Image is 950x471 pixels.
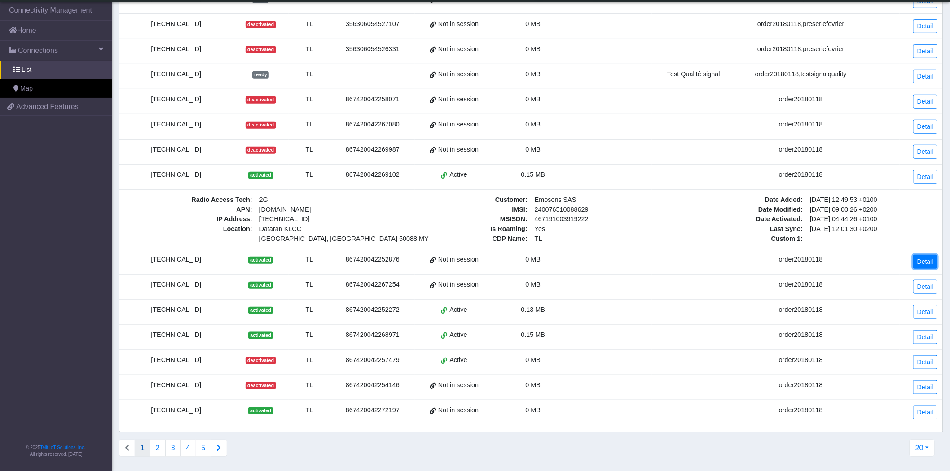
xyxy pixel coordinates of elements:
[336,406,409,415] div: 867420042272197
[913,95,937,109] a: Detail
[256,195,387,205] span: 2G
[336,355,409,365] div: 867420042257479
[676,205,807,215] span: Date Modified :
[259,215,310,222] span: [TECHNICAL_ID]
[125,214,256,224] span: IP Address :
[438,70,479,79] span: Not in session
[526,381,541,388] span: 0 MB
[913,120,937,134] a: Detail
[526,146,541,153] span: 0 MB
[438,120,479,130] span: Not in session
[336,19,409,29] div: 356306054527107
[806,214,937,224] span: [DATE] 04:44:26 +0100
[741,95,861,105] div: order20180118
[913,380,937,394] a: Detail
[336,305,409,315] div: 867420042252272
[119,440,227,457] nav: Connections list navigation
[806,205,937,215] span: [DATE] 09:00:26 +0200
[294,406,325,415] div: TL
[294,44,325,54] div: TL
[531,205,662,215] span: 240076510088629
[676,224,807,234] span: Last Sync :
[294,355,325,365] div: TL
[294,170,325,180] div: TL
[20,84,33,94] span: Map
[521,331,545,338] span: 0.15 MB
[294,70,325,79] div: TL
[125,195,256,205] span: Radio Access Tech :
[438,380,479,390] span: Not in session
[526,256,541,263] span: 0 MB
[336,255,409,265] div: 867420042252876
[741,170,861,180] div: order20180118
[40,445,85,450] a: Telit IoT Solutions, Inc.
[22,65,31,75] span: List
[531,195,662,205] span: Emosens SAS
[741,280,861,290] div: order20180118
[246,357,276,364] span: deactivated
[526,70,541,78] span: 0 MB
[294,19,325,29] div: TL
[246,382,276,389] span: deactivated
[535,225,545,232] span: Yes
[741,19,861,29] div: order20180118,preseriefevrier
[521,171,545,178] span: 0.15 MB
[676,195,807,205] span: Date Added :
[180,440,196,457] button: 4
[400,234,531,244] span: CDP Name :
[741,70,861,79] div: order20180118,testsignalquality
[248,307,273,314] span: activated
[259,224,383,234] span: Dataran KLCC
[259,234,383,244] span: [GEOGRAPHIC_DATA], [GEOGRAPHIC_DATA] 50088 MY
[526,406,541,414] span: 0 MB
[741,406,861,415] div: order20180118
[521,306,545,313] span: 0.13 MB
[336,380,409,390] div: 867420042254146
[741,255,861,265] div: order20180118
[165,440,181,457] button: 3
[18,45,58,56] span: Connections
[913,406,937,419] a: Detail
[913,44,937,58] a: Detail
[531,234,662,244] span: TL
[741,380,861,390] div: order20180118
[246,46,276,53] span: deactivated
[526,20,541,27] span: 0 MB
[676,234,807,244] span: Custom 1 :
[248,332,273,339] span: activated
[125,95,228,105] div: [TECHNICAL_ID]
[294,380,325,390] div: TL
[913,19,937,33] a: Detail
[910,440,935,457] button: 20
[248,257,273,264] span: activated
[526,356,541,363] span: 0 MB
[806,195,937,205] span: [DATE] 12:49:53 +0100
[913,280,937,294] a: Detail
[256,205,387,215] span: [DOMAIN_NAME]
[913,305,937,319] a: Detail
[741,355,861,365] div: order20180118
[438,19,479,29] span: Not in session
[196,440,211,457] button: 5
[248,282,273,289] span: activated
[438,95,479,105] span: Not in session
[294,95,325,105] div: TL
[741,330,861,340] div: order20180118
[336,95,409,105] div: 867420042258071
[741,120,861,130] div: order20180118
[294,330,325,340] div: TL
[438,280,479,290] span: Not in session
[246,21,276,28] span: deactivated
[438,145,479,155] span: Not in session
[526,45,541,52] span: 0 MB
[526,96,541,103] span: 0 MB
[913,255,937,269] a: Detail
[450,355,467,365] span: Active
[336,145,409,155] div: 867420042269987
[741,305,861,315] div: order20180118
[400,224,531,234] span: Is Roaming :
[526,281,541,288] span: 0 MB
[336,280,409,290] div: 867420042267254
[125,330,228,340] div: [TECHNICAL_ID]
[526,121,541,128] span: 0 MB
